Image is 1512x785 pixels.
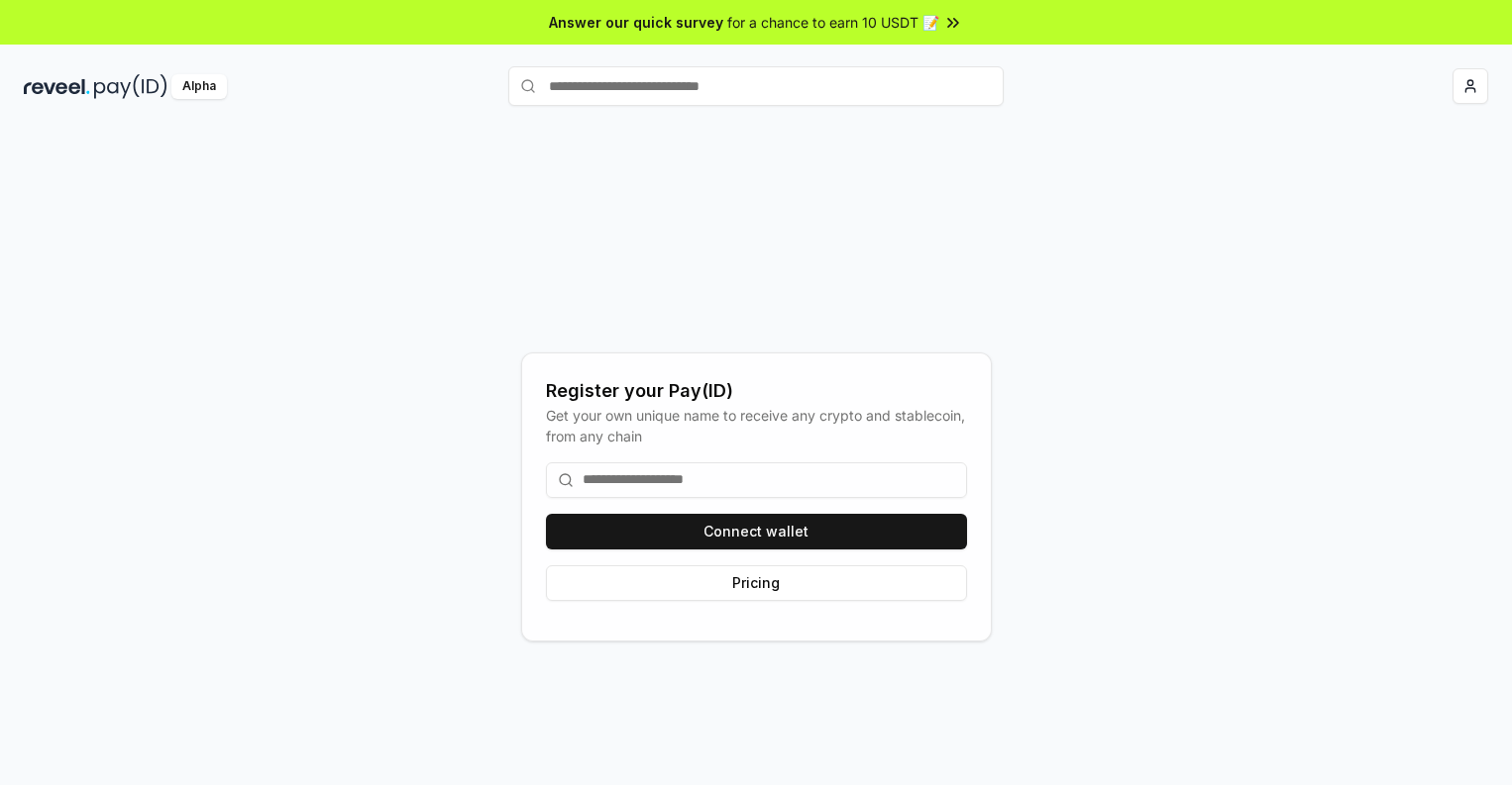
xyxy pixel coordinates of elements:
img: pay_id [94,74,167,99]
span: Answer our quick survey [549,12,723,33]
button: Connect wallet [546,514,967,549]
button: Pricing [546,565,967,601]
div: Alpha [171,74,227,99]
div: Register your Pay(ID) [546,377,967,405]
div: Get your own unique name to receive any crypto and stablecoin, from any chain [546,405,967,446]
img: reveel_dark [24,74,90,99]
span: for a chance to earn 10 USDT 📝 [727,12,939,33]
